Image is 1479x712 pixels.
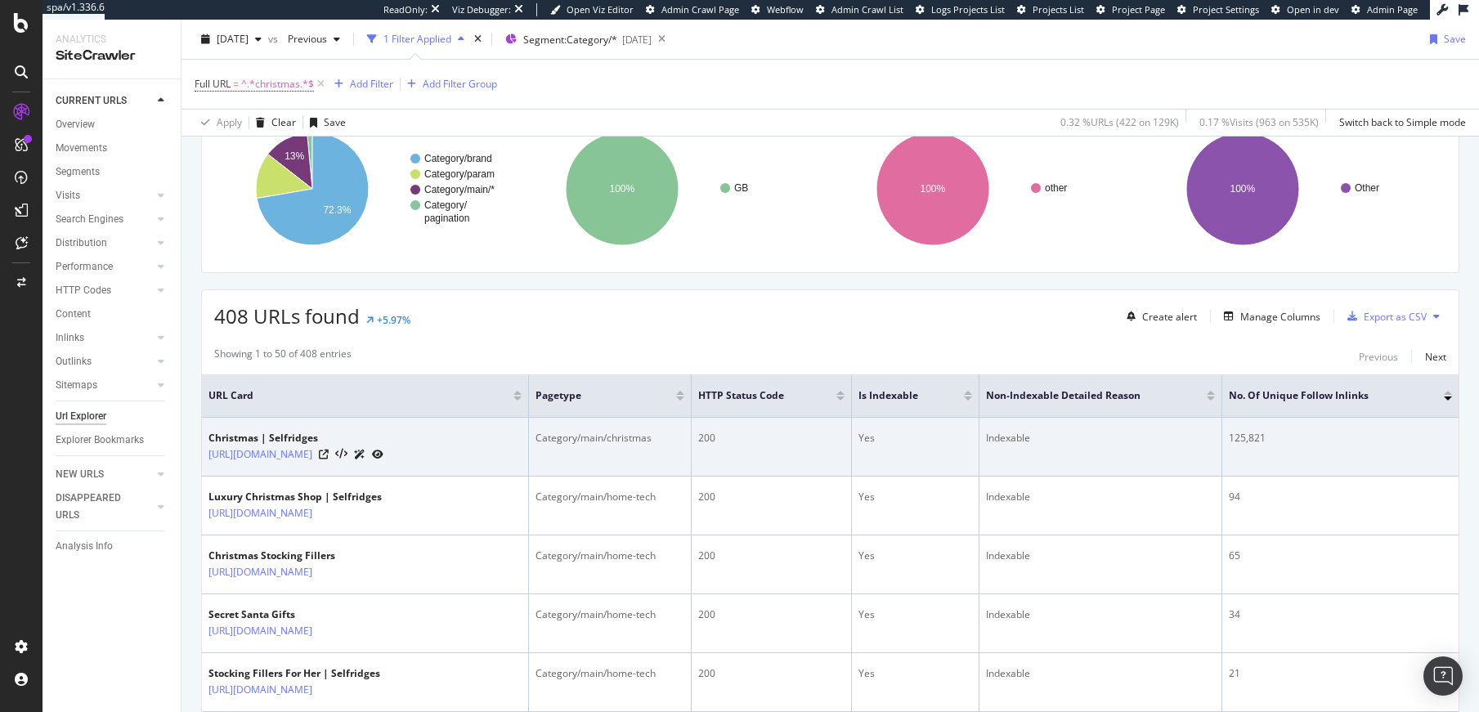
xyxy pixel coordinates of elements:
[816,3,903,16] a: Admin Crawl List
[986,388,1182,403] span: Non-Indexable Detailed Reason
[56,163,100,181] div: Segments
[1367,3,1418,16] span: Admin Page
[1229,607,1452,622] div: 34
[377,313,410,327] div: +5.97%
[424,213,469,224] text: pagination
[281,32,327,46] span: Previous
[698,666,845,681] div: 200
[361,26,471,52] button: 1 Filter Applied
[1142,310,1197,324] div: Create alert
[698,549,845,563] div: 200
[56,140,107,157] div: Movements
[831,3,903,16] span: Admin Crawl List
[1425,350,1446,364] div: Next
[56,353,92,370] div: Outlinks
[56,408,106,425] div: Url Explorer
[208,446,312,463] a: [URL][DOMAIN_NAME]
[56,408,169,425] a: Url Explorer
[986,549,1215,563] div: Indexable
[536,490,684,504] div: Category/main/home-tech
[214,118,513,260] svg: A chart.
[858,549,972,563] div: Yes
[1333,110,1466,136] button: Switch back to Simple mode
[858,607,972,622] div: Yes
[1229,388,1419,403] span: No. of Unique Follow Inlinks
[208,549,383,563] div: Christmas Stocking Fillers
[523,33,617,47] span: Segment: Category/*
[56,432,169,449] a: Explorer Bookmarks
[1240,310,1320,324] div: Manage Columns
[858,666,972,681] div: Yes
[499,26,652,52] button: Segment:Category/*[DATE]
[524,118,823,260] div: A chart.
[56,235,153,252] a: Distribution
[698,607,845,622] div: 200
[285,150,304,162] text: 13%
[56,490,138,524] div: DISAPPEARED URLS
[1145,118,1444,260] svg: A chart.
[536,388,652,403] span: pagetype
[767,3,804,16] span: Webflow
[56,466,104,483] div: NEW URLS
[424,153,492,164] text: Category/brand
[249,110,296,136] button: Clear
[214,302,360,329] span: 408 URLs found
[56,306,91,323] div: Content
[835,118,1134,260] svg: A chart.
[931,3,1005,16] span: Logs Projects List
[56,116,95,133] div: Overview
[56,33,168,47] div: Analytics
[1287,3,1339,16] span: Open in dev
[1425,347,1446,366] button: Next
[698,388,812,403] span: HTTP Status Code
[208,666,383,681] div: Stocking Fillers For Her | Selfridges
[350,77,393,91] div: Add Filter
[1112,3,1165,16] span: Project Page
[56,282,153,299] a: HTTP Codes
[536,431,684,446] div: Category/main/christmas
[241,73,314,96] span: ^.*christmas.*$
[1045,182,1067,194] text: other
[536,549,684,563] div: Category/main/home-tech
[208,564,312,580] a: [URL][DOMAIN_NAME]
[56,490,153,524] a: DISAPPEARED URLS
[383,32,451,46] div: 1 Filter Applied
[56,258,113,275] div: Performance
[610,183,635,195] text: 100%
[56,92,127,110] div: CURRENT URLS
[858,490,972,504] div: Yes
[1120,303,1197,329] button: Create alert
[1341,303,1427,329] button: Export as CSV
[56,92,153,110] a: CURRENT URLS
[195,110,242,136] button: Apply
[916,3,1005,16] a: Logs Projects List
[195,77,231,91] span: Full URL
[214,347,352,366] div: Showing 1 to 50 of 408 entries
[328,74,393,94] button: Add Filter
[986,607,1215,622] div: Indexable
[303,110,346,136] button: Save
[1217,307,1320,326] button: Manage Columns
[1177,3,1259,16] a: Project Settings
[536,666,684,681] div: Category/main/home-tech
[383,3,428,16] div: ReadOnly:
[1229,431,1452,446] div: 125,821
[56,211,123,228] div: Search Engines
[986,490,1215,504] div: Indexable
[208,431,383,446] div: Christmas | Selfridges
[401,74,497,94] button: Add Filter Group
[372,446,383,463] a: URL Inspection
[56,329,153,347] a: Inlinks
[281,26,347,52] button: Previous
[698,490,845,504] div: 200
[56,258,153,275] a: Performance
[323,204,351,216] text: 72.3%
[217,32,249,46] span: 2025 Aug. 18th
[734,182,748,194] text: GB
[471,31,485,47] div: times
[622,33,652,47] div: [DATE]
[424,168,495,180] text: Category/param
